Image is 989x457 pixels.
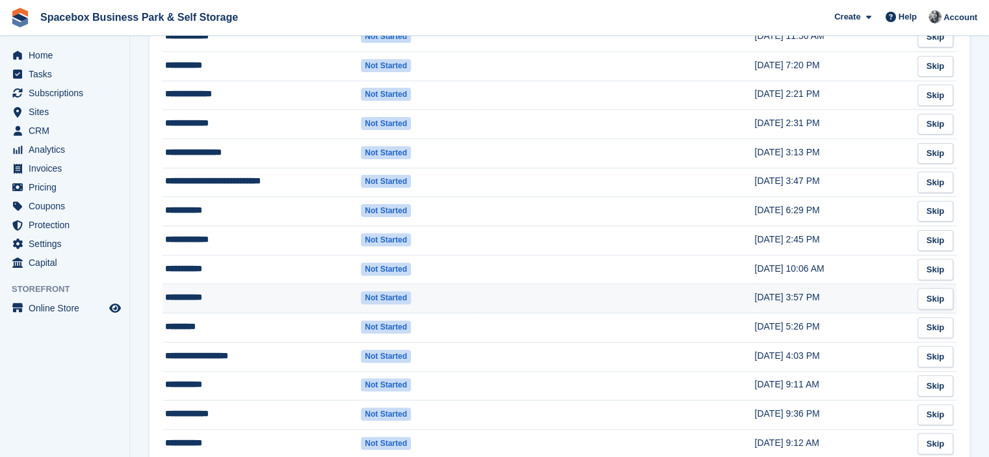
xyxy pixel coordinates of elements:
[361,146,411,159] span: Not started
[29,197,107,215] span: Coupons
[361,320,411,333] span: Not started
[917,114,953,135] a: Skip
[754,110,912,139] td: [DATE] 2:31 PM
[917,404,953,426] a: Skip
[754,23,912,52] td: [DATE] 11:56 AM
[754,342,912,371] td: [DATE] 4:03 PM
[754,139,912,168] td: [DATE] 3:13 PM
[29,178,107,196] span: Pricing
[7,46,123,64] a: menu
[361,233,411,246] span: Not started
[834,10,860,23] span: Create
[917,346,953,367] a: Skip
[7,254,123,272] a: menu
[917,56,953,77] a: Skip
[29,65,107,83] span: Tasks
[754,284,912,313] td: [DATE] 3:57 PM
[35,7,243,28] a: Spacebox Business Park & Self Storage
[361,59,411,72] span: Not started
[917,85,953,106] a: Skip
[361,437,411,450] span: Not started
[361,30,411,43] span: Not started
[12,283,129,296] span: Storefront
[361,175,411,188] span: Not started
[7,122,123,140] a: menu
[917,375,953,397] a: Skip
[361,88,411,101] span: Not started
[899,10,917,23] span: Help
[917,288,953,309] a: Skip
[10,8,30,27] img: stora-icon-8386f47178a22dfd0bd8f6a31ec36ba5ce8667c1dd55bd0f319d3a0aa187defe.svg
[917,143,953,164] a: Skip
[7,140,123,159] a: menu
[943,11,977,24] span: Account
[29,103,107,121] span: Sites
[7,235,123,253] a: menu
[361,408,411,421] span: Not started
[29,216,107,234] span: Protection
[29,235,107,253] span: Settings
[7,216,123,234] a: menu
[361,350,411,363] span: Not started
[917,172,953,193] a: Skip
[29,140,107,159] span: Analytics
[7,103,123,121] a: menu
[754,226,912,255] td: [DATE] 2:45 PM
[29,159,107,177] span: Invoices
[917,201,953,222] a: Skip
[361,204,411,217] span: Not started
[754,400,912,430] td: [DATE] 9:36 PM
[7,65,123,83] a: menu
[917,27,953,48] a: Skip
[917,259,953,280] a: Skip
[917,433,953,454] a: Skip
[7,159,123,177] a: menu
[361,378,411,391] span: Not started
[7,197,123,215] a: menu
[917,230,953,252] a: Skip
[29,299,107,317] span: Online Store
[29,254,107,272] span: Capital
[754,197,912,226] td: [DATE] 6:29 PM
[754,313,912,343] td: [DATE] 5:26 PM
[917,317,953,339] a: Skip
[361,117,411,130] span: Not started
[754,255,912,284] td: [DATE] 10:06 AM
[754,371,912,400] td: [DATE] 9:11 AM
[7,299,123,317] a: menu
[7,178,123,196] a: menu
[29,46,107,64] span: Home
[754,51,912,81] td: [DATE] 7:20 PM
[361,291,411,304] span: Not started
[361,263,411,276] span: Not started
[7,84,123,102] a: menu
[929,10,942,23] img: SUDIPTA VIRMANI
[754,81,912,110] td: [DATE] 2:21 PM
[754,168,912,197] td: [DATE] 3:47 PM
[29,122,107,140] span: CRM
[29,84,107,102] span: Subscriptions
[107,300,123,316] a: Preview store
